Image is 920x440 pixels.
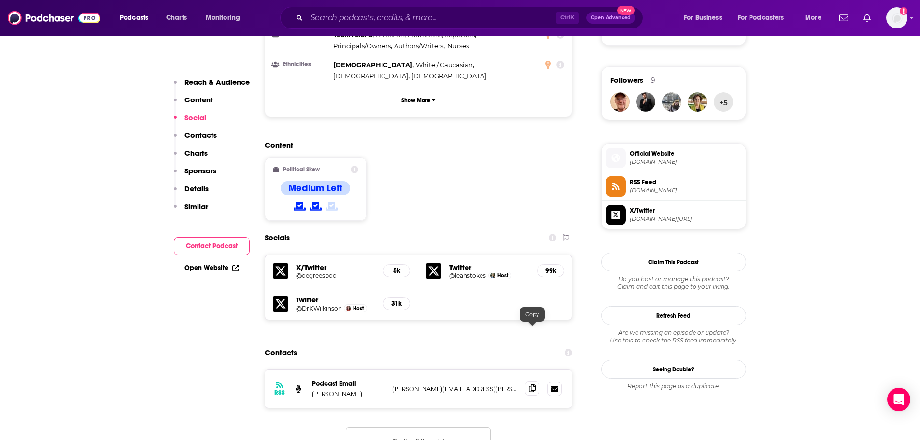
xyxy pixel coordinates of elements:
span: , [394,41,445,52]
button: Social [174,113,206,131]
div: Report this page as a duplicate. [601,383,746,390]
button: Contacts [174,130,217,148]
span: Journalists/Reporters [408,31,475,39]
div: 9 [651,76,655,85]
span: twitter.com/degreespod [630,215,742,223]
span: Followers [610,75,643,85]
span: , [416,59,474,71]
span: Authors/Writers [394,42,443,50]
button: Reach & Audience [174,77,250,95]
span: Host [353,305,364,312]
p: Social [184,113,206,122]
a: Charts [160,10,193,26]
span: Do you host or manage this podcast? [601,275,746,283]
div: Are we missing an episode or update? Use this to check the RSS feed immediately. [601,329,746,344]
p: Details [184,184,209,193]
h4: Medium Left [288,182,342,194]
span: New [617,6,635,15]
span: For Business [684,11,722,25]
img: BWinter [610,92,630,112]
p: Reach & Audience [184,77,250,86]
p: Podcast Email [312,380,384,388]
a: Show notifications dropdown [835,10,852,26]
img: JohirMia [636,92,655,112]
button: open menu [677,10,734,26]
span: Open Advanced [591,15,631,20]
span: Podcasts [120,11,148,25]
span: White / Caucasian [416,61,473,69]
span: Principals/Owners [333,42,391,50]
button: open menu [732,10,798,26]
span: Charts [166,11,187,25]
button: Content [174,95,213,113]
div: Copy [520,307,545,322]
span: Nurses [447,42,469,50]
span: [DEMOGRAPHIC_DATA] [333,72,408,80]
img: NilKiyisi [662,92,681,112]
button: Sponsors [174,166,216,184]
div: Open Intercom Messenger [887,388,910,411]
button: Similar [174,202,208,220]
a: @degreespod [296,272,376,279]
div: Claim and edit this page to your liking. [601,275,746,291]
h5: 31k [391,299,402,308]
h2: Socials [265,228,290,247]
h2: Content [265,141,565,150]
span: degreespod.com [630,158,742,166]
span: Directors [376,31,404,39]
button: Open AdvancedNew [586,12,635,24]
p: Similar [184,202,208,211]
h5: X/Twitter [296,263,376,272]
button: open menu [798,10,834,26]
svg: Add a profile image [900,7,907,15]
img: Leah Stokes [490,273,495,278]
img: User Profile [886,7,907,28]
p: [PERSON_NAME] [312,390,384,398]
img: Podchaser - Follow, Share and Rate Podcasts [8,9,100,27]
button: Charts [174,148,208,166]
button: Refresh Feed [601,306,746,325]
p: [PERSON_NAME][EMAIL_ADDRESS][PERSON_NAME][DOMAIN_NAME] [392,385,518,393]
button: Contact Podcast [174,237,250,255]
span: , [333,71,410,82]
a: @leahstokes [449,272,486,279]
h2: Contacts [265,343,297,362]
a: Seeing Double? [601,360,746,379]
h5: 99k [545,267,556,275]
span: More [805,11,821,25]
button: Details [174,184,209,202]
span: Technicians [333,31,372,39]
a: X/Twitter[DOMAIN_NAME][URL] [606,205,742,225]
span: , [333,59,414,71]
button: Show profile menu [886,7,907,28]
span: [DEMOGRAPHIC_DATA] [411,72,486,80]
h5: Twitter [296,295,376,304]
p: Charts [184,148,208,157]
h3: Ethnicities [273,61,329,68]
span: Ctrl K [556,12,579,24]
span: Official Website [630,149,742,158]
input: Search podcasts, credits, & more... [307,10,556,26]
a: @DrKWilkinson [296,305,342,312]
span: For Podcasters [738,11,784,25]
span: [DEMOGRAPHIC_DATA] [333,61,412,69]
a: RSS Feed[DOMAIN_NAME] [606,176,742,197]
p: Show More [401,97,430,104]
p: Sponsors [184,166,216,175]
span: , [333,41,392,52]
div: Search podcasts, credits, & more... [289,7,652,29]
span: X/Twitter [630,206,742,215]
a: Show notifications dropdown [860,10,875,26]
img: mrsgreensworld [688,92,707,112]
button: +5 [714,92,733,112]
h3: RSS [274,389,285,397]
span: Logged in as StraussPodchaser [886,7,907,28]
button: open menu [113,10,161,26]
